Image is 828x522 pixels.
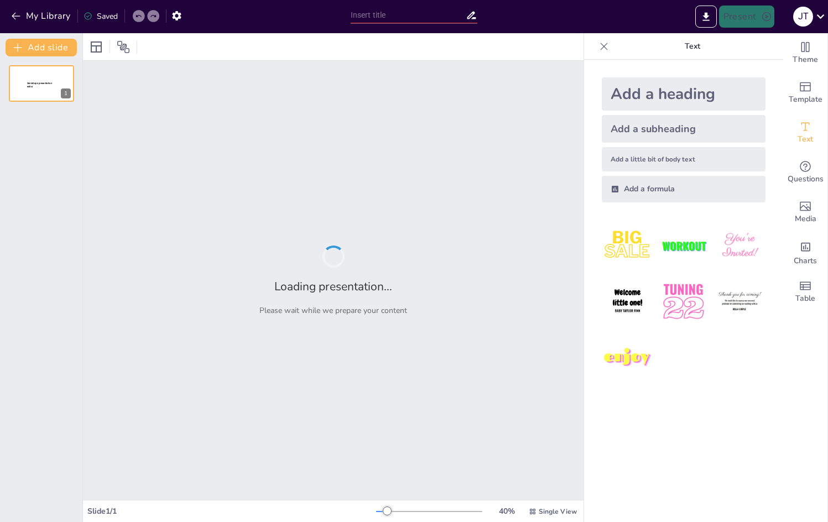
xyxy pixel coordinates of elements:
div: Add images, graphics, shapes or video [783,192,827,232]
h2: Loading presentation... [274,279,392,294]
div: Add a table [783,272,827,312]
div: J T [793,7,813,27]
span: Questions [788,173,824,185]
div: Change the overall theme [783,33,827,73]
div: Layout [87,38,105,56]
img: 5.jpeg [658,276,709,327]
img: 6.jpeg [714,276,765,327]
img: 4.jpeg [602,276,653,327]
div: Add a little bit of body text [602,147,765,171]
span: Table [795,293,815,305]
span: Theme [793,54,818,66]
div: Saved [84,11,118,22]
button: Add slide [6,39,77,56]
div: 1 [9,65,74,102]
img: 1.jpeg [602,220,653,272]
button: Export to PowerPoint [695,6,717,28]
div: Get real-time input from your audience [783,153,827,192]
img: 7.jpeg [602,332,653,384]
div: Add a heading [602,77,765,111]
button: My Library [8,7,75,25]
span: Charts [794,255,817,267]
span: Media [795,213,816,225]
div: Add a subheading [602,115,765,143]
span: Single View [539,507,577,516]
span: Template [789,93,822,106]
img: 3.jpeg [714,220,765,272]
button: Present [719,6,774,28]
div: Add ready made slides [783,73,827,113]
input: Insert title [351,7,466,23]
div: Add charts and graphs [783,232,827,272]
button: J T [793,6,813,28]
span: Sendsteps presentation editor [27,82,52,88]
p: Text [613,33,772,60]
span: Text [798,133,813,145]
span: Position [117,40,130,54]
p: Please wait while we prepare your content [259,305,407,316]
div: 1 [61,88,71,98]
img: 2.jpeg [658,220,709,272]
div: Slide 1 / 1 [87,506,376,516]
div: Add text boxes [783,113,827,153]
div: 40 % [493,506,520,516]
div: Add a formula [602,176,765,202]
